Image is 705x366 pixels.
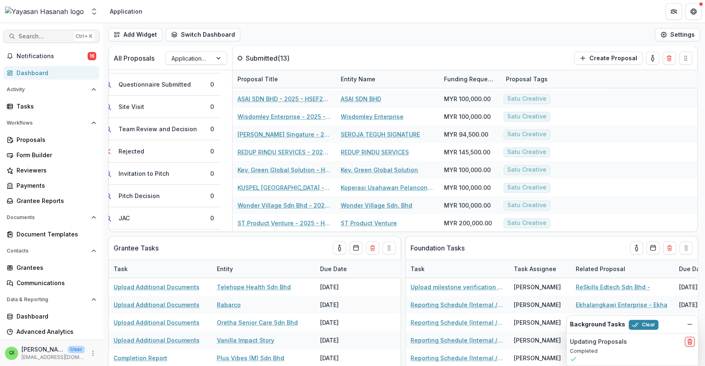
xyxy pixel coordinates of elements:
a: Wisdomley Enterprise [341,112,404,121]
div: Dashboard [17,68,93,77]
span: Search... [19,33,71,40]
a: Reporting Schedule (Internal / External) [411,336,504,345]
div: Tasks [17,102,93,111]
div: Task Assignee [509,260,571,278]
span: Satu Creative [507,113,546,120]
span: Satu Creative [507,184,546,191]
div: Entity Name [336,70,439,88]
div: [DATE] [315,331,377,349]
div: Entity [212,260,315,278]
span: Satu Creative [507,166,546,173]
div: 0 [210,125,214,133]
a: Plus Vibes (M) Sdn Bhd [217,354,284,362]
div: Team Review and Decision [119,125,197,133]
a: Dashboard [3,66,100,80]
a: Ekhalangkawi Enterprise - Ekha [576,300,667,309]
div: 0 [210,169,214,178]
button: toggle-assigned-to-me [646,52,659,65]
div: Invitation to Pitch [119,169,169,178]
span: Satu Creative [507,202,546,209]
div: 0 [210,80,214,89]
div: Proposals [17,135,93,144]
a: Telehope Health Sdn Bhd [217,283,291,291]
div: Reviewers [17,166,93,175]
div: MYR 100,000.00 [444,112,491,121]
button: Pitch Decision0 [97,185,221,207]
div: Grantees [17,263,93,272]
div: Pitch Decision [119,191,160,200]
a: REDUP RINDU SERVICES - 2025 - HSEF2025 - Satu Creative [237,148,331,156]
a: Advanced Analytics [3,325,100,338]
div: Task [109,260,212,278]
a: Communications [3,276,100,290]
div: MYR 100,000.00 [444,94,491,103]
nav: breadcrumb [107,5,146,17]
a: Wisdomley Enterprise - 2025 - HSEF2025 - Satu Creative [237,112,331,121]
div: Related Proposal [571,264,630,273]
button: Delete card [663,241,676,255]
button: Create Proposal [574,52,643,65]
div: Document Templates [17,230,93,238]
div: Due Date [315,260,377,278]
button: Partners [665,3,682,20]
span: 16 [88,52,96,60]
a: Upload Additional Documents [114,318,199,327]
button: delete [685,337,695,347]
div: Proposal Title [233,75,283,83]
div: Task [406,260,509,278]
div: 0 [210,147,214,156]
a: ST Product Venture [341,219,397,227]
div: Entity [212,264,238,273]
div: 0 [210,102,214,111]
div: Proposal Tags [501,70,604,88]
p: Grantee Tasks [114,243,159,253]
span: Workflows [7,120,88,126]
button: Get Help [685,3,702,20]
a: Grantee Reports [3,194,100,208]
a: Upload Additional Documents [114,300,199,309]
div: Ctrl + K [74,32,94,41]
div: Site Visit [119,102,144,111]
p: [PERSON_NAME] [21,345,64,354]
div: Grantee Reports [17,196,93,205]
button: Rejected0 [97,140,221,163]
button: Settings [655,28,700,41]
a: Upload milestone verification report [411,283,504,291]
a: Kev. Green Global Solution [341,165,418,174]
button: Site Visit0 [97,96,221,118]
a: Document Templates [3,227,100,241]
div: Funding Requested [439,70,501,88]
a: Completion Report [114,354,167,362]
button: Drag [382,241,396,255]
a: Upload Additional Documents [114,283,199,291]
span: Satu Creative [507,95,546,102]
button: Notifications16 [3,50,100,63]
button: Open Contacts [3,244,100,257]
button: Switch Dashboard [166,28,240,41]
div: MYR 200,000.00 [444,219,492,227]
div: Advanced Analytics [17,327,93,336]
a: ASAI SDN BHD [341,94,381,103]
a: Oretha Senior Care Sdn Bhd [217,318,298,327]
div: Proposal Title [233,70,336,88]
a: Reporting Schedule (Internal / External) [411,354,504,362]
div: [DATE] [315,296,377,314]
button: Drag [679,52,692,65]
div: Task [109,264,133,273]
div: MYR 100,000.00 [444,183,491,192]
span: Satu Creative [507,220,546,227]
button: Open Activity [3,83,100,96]
a: Grantees [3,261,100,274]
button: Open Documents [3,211,100,224]
a: REDUP RINDU SERVICES [341,148,409,156]
a: Rabarco [217,300,241,309]
a: Reviewers [3,163,100,177]
button: Drag [679,241,693,255]
a: [PERSON_NAME] Singature - 2025 - HSEF2025 - Satu Creative [237,130,331,139]
div: Application [110,7,142,16]
a: Reporting Schedule (Internal / External) [411,300,504,309]
a: Tasks [3,99,100,113]
span: Data & Reporting [7,297,88,302]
